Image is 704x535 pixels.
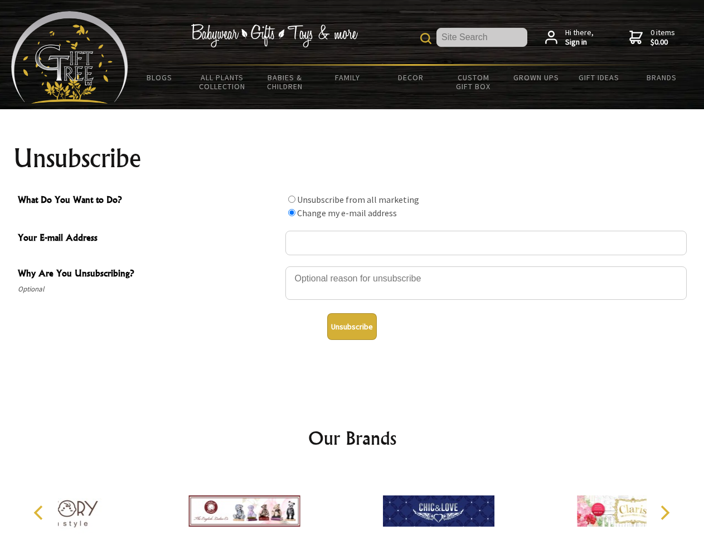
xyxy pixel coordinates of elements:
[11,11,128,104] img: Babyware - Gifts - Toys and more...
[567,66,630,89] a: Gift Ideas
[18,231,280,247] span: Your E-mail Address
[420,33,431,44] img: product search
[22,425,682,451] h2: Our Brands
[650,27,675,47] span: 0 items
[652,500,677,525] button: Next
[128,66,191,89] a: BLOGS
[436,28,527,47] input: Site Search
[285,231,687,255] input: Your E-mail Address
[297,207,397,218] label: Change my e-mail address
[565,28,594,47] span: Hi there,
[504,66,567,89] a: Grown Ups
[565,37,594,47] strong: Sign in
[191,24,358,47] img: Babywear - Gifts - Toys & more
[297,194,419,205] label: Unsubscribe from all marketing
[191,66,254,98] a: All Plants Collection
[18,193,280,209] span: What Do You Want to Do?
[18,283,280,296] span: Optional
[629,28,675,47] a: 0 items$0.00
[288,196,295,203] input: What Do You Want to Do?
[442,66,505,98] a: Custom Gift Box
[545,28,594,47] a: Hi there,Sign in
[379,66,442,89] a: Decor
[288,209,295,216] input: What Do You Want to Do?
[28,500,52,525] button: Previous
[630,66,693,89] a: Brands
[327,313,377,340] button: Unsubscribe
[254,66,317,98] a: Babies & Children
[18,266,280,283] span: Why Are You Unsubscribing?
[317,66,380,89] a: Family
[13,145,691,172] h1: Unsubscribe
[650,37,675,47] strong: $0.00
[285,266,687,300] textarea: Why Are You Unsubscribing?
